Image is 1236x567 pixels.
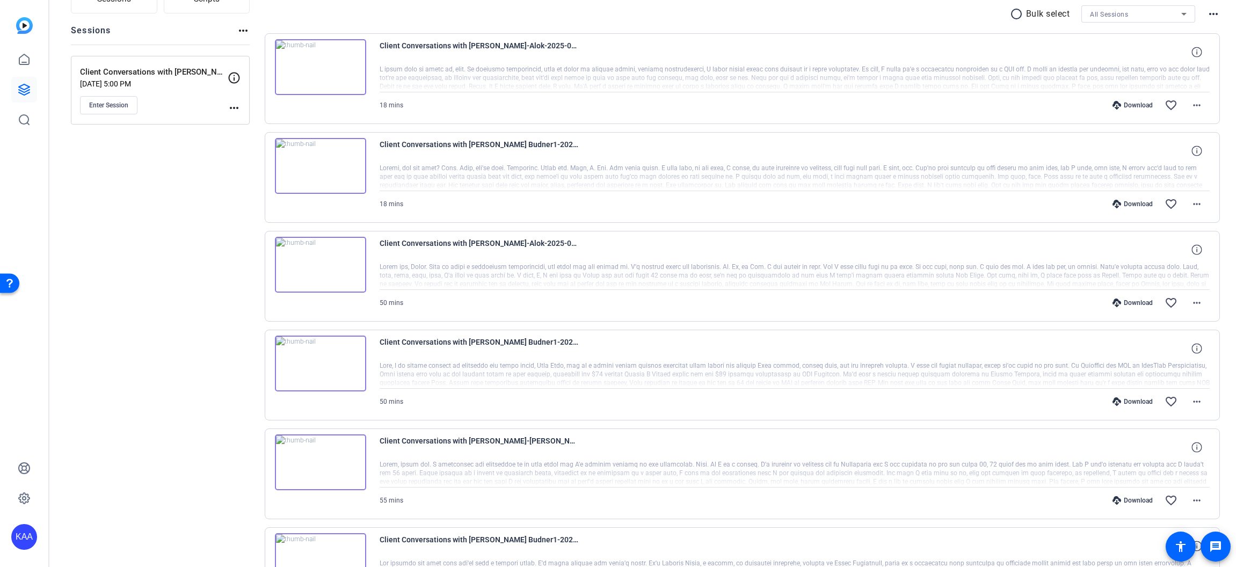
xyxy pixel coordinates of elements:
span: 18 mins [380,101,403,109]
mat-icon: more_horiz [237,24,250,37]
mat-icon: accessibility [1174,540,1187,553]
h2: Sessions [71,24,111,45]
span: 50 mins [380,299,403,307]
span: 50 mins [380,398,403,405]
mat-icon: more_horiz [1190,395,1203,408]
p: Bulk select [1026,8,1070,20]
mat-icon: favorite_border [1165,395,1177,408]
span: Client Conversations with [PERSON_NAME] Budner1-2025-08-06-10-36-28-990-0 [380,533,578,559]
div: Download [1107,299,1158,307]
mat-icon: favorite_border [1165,198,1177,210]
mat-icon: favorite_border [1165,494,1177,507]
span: All Sessions [1090,11,1128,18]
p: Client Conversations with [PERSON_NAME] [80,66,228,78]
p: [DATE] 5:00 PM [80,79,228,88]
mat-icon: more_horiz [1190,99,1203,112]
div: Download [1107,200,1158,208]
span: Client Conversations with [PERSON_NAME]-Alok-2025-08-20-11-15-47-592-1 [380,237,578,263]
span: Client Conversations with [PERSON_NAME] Budner1-2025-08-20-12-06-08-123-0 [380,138,578,164]
span: Enter Session [89,101,128,110]
button: Enter Session [80,96,137,114]
img: thumb-nail [275,39,366,95]
span: 18 mins [380,200,403,208]
mat-icon: more_horiz [1190,198,1203,210]
span: Client Conversations with [PERSON_NAME]-Alok-2025-08-20-12-06-08-123-1 [380,39,578,65]
mat-icon: favorite_border [1165,99,1177,112]
mat-icon: radio_button_unchecked [1010,8,1026,20]
img: thumb-nail [275,237,366,293]
div: Download [1107,397,1158,406]
img: thumb-nail [275,336,366,391]
img: thumb-nail [275,434,366,490]
mat-icon: more_horiz [1207,8,1220,20]
img: thumb-nail [275,138,366,194]
div: Download [1107,101,1158,110]
mat-icon: message [1209,540,1222,553]
mat-icon: more_horiz [1190,494,1203,507]
mat-icon: more_horiz [228,101,241,114]
mat-icon: more_horiz [1190,296,1203,309]
span: Client Conversations with [PERSON_NAME] Budner1-2025-08-20-11-15-47-592-0 [380,336,578,361]
div: KAA [11,524,37,550]
div: Download [1107,496,1158,505]
mat-icon: favorite_border [1165,296,1177,309]
span: 55 mins [380,497,403,504]
img: blue-gradient.svg [16,17,33,34]
span: Client Conversations with [PERSON_NAME]-[PERSON_NAME]-2025-08-06-10-36-28-990-1 [380,434,578,460]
